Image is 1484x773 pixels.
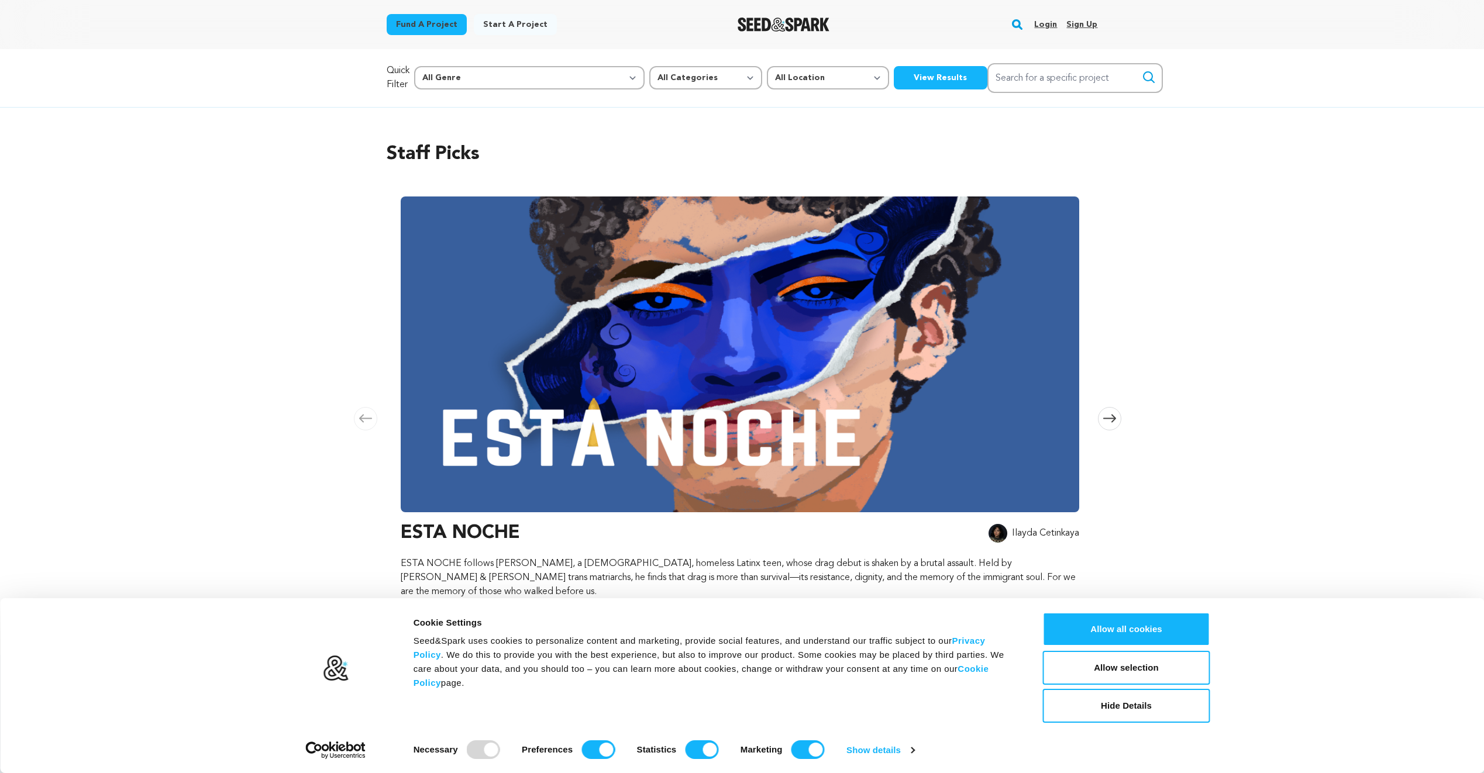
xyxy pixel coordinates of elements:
a: Seed&Spark Homepage [738,18,829,32]
img: ESTA NOCHE image [401,196,1079,512]
h2: Staff Picks [387,140,1098,168]
div: Seed&Spark uses cookies to personalize content and marketing, provide social features, and unders... [414,634,1017,690]
strong: Necessary [414,744,458,754]
p: ESTA NOCHE follows [PERSON_NAME], a [DEMOGRAPHIC_DATA], homeless Latinx teen, whose drag debut is... [401,557,1079,599]
button: Hide Details [1043,689,1210,723]
input: Search for a specific project [987,63,1163,93]
img: 2560246e7f205256.jpg [989,524,1007,543]
a: Start a project [474,14,557,35]
p: Quick Filter [387,64,409,92]
a: Usercentrics Cookiebot - opens in a new window [284,741,387,759]
button: Allow selection [1043,651,1210,685]
img: logo [322,655,349,682]
div: Cookie Settings [414,616,1017,630]
img: Seed&Spark Logo Dark Mode [738,18,829,32]
p: Ilayda Cetinkaya [1012,526,1079,540]
a: Login [1034,15,1057,34]
h3: ESTA NOCHE [401,519,520,547]
strong: Marketing [741,744,783,754]
a: Fund a project [387,14,467,35]
button: Allow all cookies [1043,612,1210,646]
a: Show details [846,741,914,759]
strong: Statistics [637,744,677,754]
button: View Results [894,66,987,89]
a: Sign up [1066,15,1097,34]
strong: Preferences [522,744,573,754]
